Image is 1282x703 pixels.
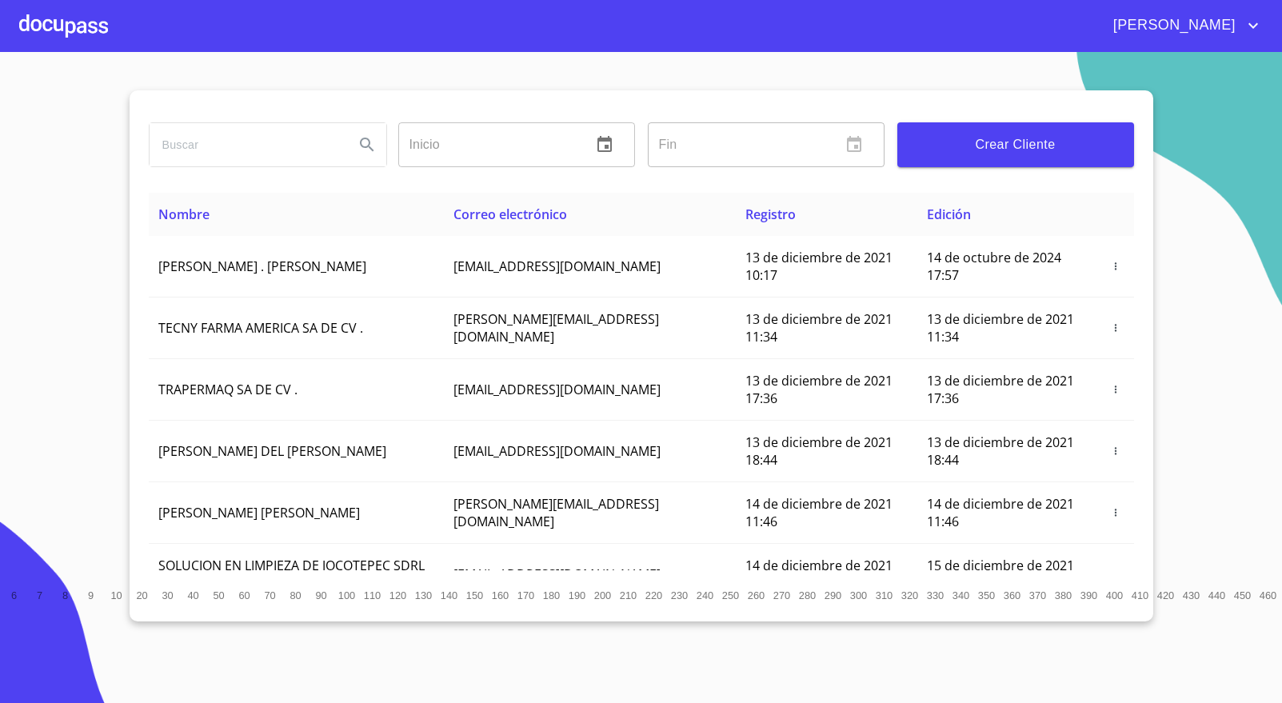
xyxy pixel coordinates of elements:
button: 340 [949,583,974,609]
span: 10 [110,589,122,601]
button: 9 [78,583,104,609]
span: 270 [773,589,790,601]
span: 40 [187,589,198,601]
span: 460 [1260,589,1276,601]
span: 290 [825,589,841,601]
input: search [150,123,341,166]
button: 290 [821,583,846,609]
span: 150 [466,589,483,601]
button: 6 [2,583,27,609]
span: 240 [697,589,713,601]
span: Registro [745,206,796,223]
button: 330 [923,583,949,609]
button: 210 [616,583,641,609]
span: 310 [876,589,893,601]
span: 340 [953,589,969,601]
span: 13 de diciembre de 2021 18:44 [745,433,893,469]
span: SOLUCION EN LIMPIEZA DE JOCOTEPEC SDRL DE CV . [158,557,425,592]
button: 390 [1076,583,1102,609]
span: 60 [238,589,250,601]
button: 300 [846,583,872,609]
span: [EMAIL_ADDRESS][DOMAIN_NAME] [453,442,661,460]
button: 410 [1128,583,1153,609]
button: 150 [462,583,488,609]
span: 350 [978,589,995,601]
span: 120 [389,589,406,601]
button: 200 [590,583,616,609]
span: Edición [927,206,971,223]
span: 14 de diciembre de 2021 11:46 [745,495,893,530]
button: 170 [513,583,539,609]
button: 230 [667,583,693,609]
span: 80 [290,589,301,601]
span: 420 [1157,589,1174,601]
span: 190 [569,589,585,601]
span: 13 de diciembre de 2021 18:44 [927,433,1074,469]
button: account of current user [1101,13,1263,38]
button: 30 [155,583,181,609]
button: 120 [385,583,411,609]
button: 130 [411,583,437,609]
span: 390 [1080,589,1097,601]
span: 20 [136,589,147,601]
span: 300 [850,589,867,601]
button: 350 [974,583,1000,609]
span: [PERSON_NAME] [PERSON_NAME] [158,504,360,521]
button: 20 [130,583,155,609]
span: 170 [517,589,534,601]
span: 30 [162,589,173,601]
span: 430 [1183,589,1200,601]
button: 310 [872,583,897,609]
span: 450 [1234,589,1251,601]
span: 260 [748,589,765,601]
span: 13 de diciembre de 2021 17:36 [745,372,893,407]
span: 15 de diciembre de 2021 18:52 [927,557,1074,592]
span: 370 [1029,589,1046,601]
button: 40 [181,583,206,609]
button: 140 [437,583,462,609]
button: 380 [1051,583,1076,609]
span: 140 [441,589,457,601]
span: 100 [338,589,355,601]
span: 220 [645,589,662,601]
span: 280 [799,589,816,601]
button: 320 [897,583,923,609]
button: 240 [693,583,718,609]
button: 220 [641,583,667,609]
button: 400 [1102,583,1128,609]
span: Nombre [158,206,210,223]
span: [PERSON_NAME] DEL [PERSON_NAME] [158,442,386,460]
button: 260 [744,583,769,609]
button: Search [348,126,386,164]
span: 14 de octubre de 2024 17:57 [927,249,1061,284]
button: 80 [283,583,309,609]
button: 190 [565,583,590,609]
span: 250 [722,589,739,601]
span: 400 [1106,589,1123,601]
button: 250 [718,583,744,609]
button: Crear Cliente [897,122,1134,167]
button: 280 [795,583,821,609]
span: 13 de diciembre de 2021 11:34 [745,310,893,346]
button: 50 [206,583,232,609]
span: TECNY FARMA AMERICA SA DE CV . [158,319,363,337]
span: 14 de diciembre de 2021 11:46 [927,495,1074,530]
span: 8 [62,589,68,601]
span: 180 [543,589,560,601]
span: 6 [11,589,17,601]
span: [EMAIL_ADDRESS][DOMAIN_NAME] [453,381,661,398]
button: 360 [1000,583,1025,609]
span: 380 [1055,589,1072,601]
span: [EMAIL_ADDRESS][DOMAIN_NAME] [453,565,661,583]
button: 420 [1153,583,1179,609]
span: 130 [415,589,432,601]
button: 10 [104,583,130,609]
button: 450 [1230,583,1256,609]
span: 50 [213,589,224,601]
button: 7 [27,583,53,609]
button: 270 [769,583,795,609]
span: 7 [37,589,42,601]
span: 210 [620,589,637,601]
span: 230 [671,589,688,601]
span: 70 [264,589,275,601]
